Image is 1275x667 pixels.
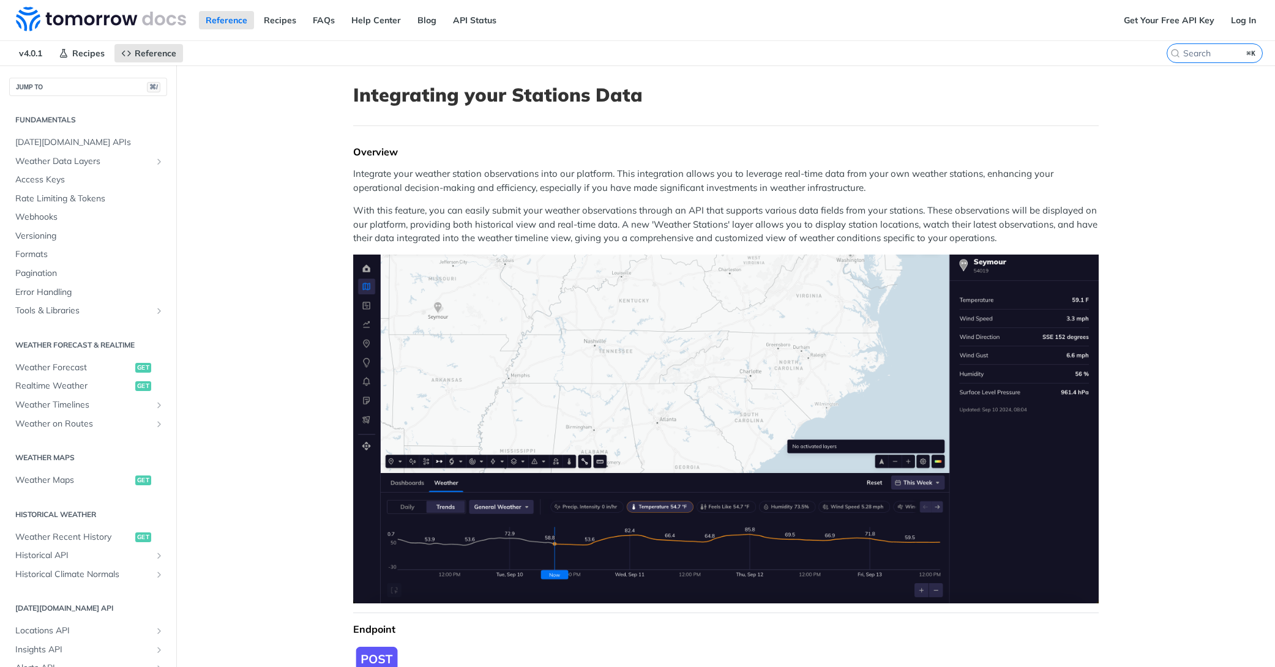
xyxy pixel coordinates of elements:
a: Error Handling [9,283,167,302]
a: Recipes [257,11,303,29]
button: Show subpages for Insights API [154,645,164,655]
span: Formats [15,248,164,261]
a: Weather TimelinesShow subpages for Weather Timelines [9,396,167,414]
a: Weather Mapsget [9,471,167,490]
a: Log In [1224,11,1263,29]
div: Overview [353,146,1099,158]
a: Help Center [345,11,408,29]
kbd: ⌘K [1244,47,1259,59]
a: [DATE][DOMAIN_NAME] APIs [9,133,167,152]
h2: [DATE][DOMAIN_NAME] API [9,603,167,614]
span: Weather Recent History [15,531,132,543]
button: Show subpages for Historical API [154,551,164,561]
span: Rate Limiting & Tokens [15,193,164,205]
div: Endpoint [353,623,1099,635]
h1: Integrating your Stations Data [353,84,1099,106]
a: API Status [446,11,503,29]
button: Show subpages for Tools & Libraries [154,306,164,316]
span: Tools & Libraries [15,305,151,317]
a: Insights APIShow subpages for Insights API [9,641,167,659]
a: Access Keys [9,171,167,189]
span: Reference [135,48,176,59]
img: Tomorrow.io Weather API Docs [16,7,186,31]
h2: Fundamentals [9,114,167,125]
span: Weather on Routes [15,418,151,430]
span: Insights API [15,644,151,656]
span: Versioning [15,230,164,242]
button: JUMP TO⌘/ [9,78,167,96]
a: Weather on RoutesShow subpages for Weather on Routes [9,415,167,433]
p: Integrate your weather station observations into our platform. This integration allows you to lev... [353,167,1099,195]
span: get [135,475,151,485]
a: Historical APIShow subpages for Historical API [9,546,167,565]
a: Weather Recent Historyget [9,528,167,546]
a: Reference [199,11,254,29]
a: Historical Climate NormalsShow subpages for Historical Climate Normals [9,565,167,584]
span: v4.0.1 [12,44,49,62]
a: Reference [114,44,183,62]
a: Realtime Weatherget [9,377,167,395]
span: Historical Climate Normals [15,568,151,581]
h2: Historical Weather [9,509,167,520]
a: Blog [411,11,443,29]
span: Weather Data Layers [15,155,151,168]
span: Expand image [353,255,1099,603]
a: Weather Data LayersShow subpages for Weather Data Layers [9,152,167,171]
h2: Weather Forecast & realtime [9,340,167,351]
img: Weather Station display on the map [353,255,1099,603]
span: Historical API [15,550,151,562]
span: Webhooks [15,211,164,223]
span: get [135,363,151,373]
span: Locations API [15,625,151,637]
a: Locations APIShow subpages for Locations API [9,622,167,640]
a: Tools & LibrariesShow subpages for Tools & Libraries [9,302,167,320]
a: Versioning [9,227,167,245]
span: Error Handling [15,286,164,299]
button: Show subpages for Locations API [154,626,164,636]
p: With this feature, you can easily submit your weather observations through an API that supports v... [353,204,1099,245]
a: Get Your Free API Key [1117,11,1221,29]
a: Recipes [52,44,111,62]
span: Pagination [15,267,164,280]
a: Pagination [9,264,167,283]
svg: Search [1170,48,1180,58]
a: Weather Forecastget [9,359,167,377]
span: Access Keys [15,174,164,186]
span: Weather Forecast [15,362,132,374]
span: Recipes [72,48,105,59]
a: Formats [9,245,167,264]
a: Webhooks [9,208,167,226]
button: Show subpages for Historical Climate Normals [154,570,164,579]
span: ⌘/ [147,82,160,92]
button: Show subpages for Weather Timelines [154,400,164,410]
button: Show subpages for Weather on Routes [154,419,164,429]
span: get [135,532,151,542]
span: Weather Maps [15,474,132,486]
span: get [135,381,151,391]
button: Show subpages for Weather Data Layers [154,157,164,166]
span: Realtime Weather [15,380,132,392]
span: [DATE][DOMAIN_NAME] APIs [15,136,164,149]
h2: Weather Maps [9,452,167,463]
a: FAQs [306,11,342,29]
a: Rate Limiting & Tokens [9,190,167,208]
span: Weather Timelines [15,399,151,411]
